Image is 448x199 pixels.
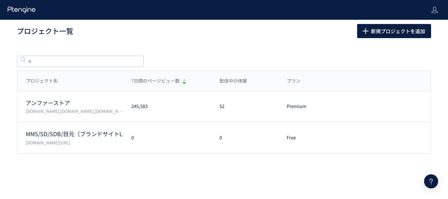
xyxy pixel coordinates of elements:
span: プロジェクト名 [26,78,58,84]
div: 52 [211,103,278,110]
p: アンファーストア [26,99,123,107]
span: 7日間のページビュー数 [131,78,180,84]
div: 0 [123,134,211,141]
span: 配信中の体験 [219,78,247,84]
button: 新規プロジェクトを追加 [357,24,431,38]
div: Premium [278,103,325,110]
div: 245,583 [123,103,211,110]
div: 0 [211,134,278,141]
p: permuta.jp,femtur.jp,angfa-store.jp,shopping.geocities.jp [26,108,123,114]
h1: プロジェクト一覧 [17,26,342,36]
p: scalp-d.angfa-store.jp/ [26,139,123,145]
span: プラン [287,78,300,84]
span: 新規プロジェクトを追加 [371,24,425,38]
div: Free [278,134,325,141]
p: MM5/SD/SDB/目元（ブランドサイトLP/広告LP） [26,130,123,138]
